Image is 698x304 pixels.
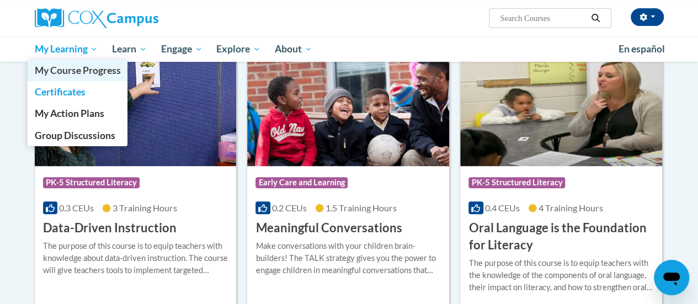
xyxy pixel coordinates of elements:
a: Cox Campus [35,8,233,28]
a: My Action Plans [28,103,128,124]
button: Account Settings [631,8,664,26]
span: Engage [161,42,203,56]
span: 1.5 Training Hours [326,202,397,213]
span: 4 Training Hours [539,202,603,213]
span: 0.2 CEUs [272,202,307,213]
span: En español [619,43,665,55]
span: 3 Training Hours [113,202,177,213]
a: My Course Progress [28,60,128,81]
div: Main menu [26,36,672,62]
h3: Meaningful Conversations [255,220,402,237]
a: Learn [105,36,154,62]
a: My Learning [28,36,105,62]
span: About [275,42,312,56]
input: Search Courses [499,12,587,25]
img: Course Logo [247,54,449,166]
div: The purpose of this course is to equip teachers with knowledge about data-driven instruction. The... [43,240,228,276]
span: Early Care and Learning [255,177,348,188]
span: My Course Progress [34,65,120,76]
div: The purpose of this course is to equip teachers with the knowledge of the components of oral lang... [468,257,654,294]
button: Search [587,12,604,25]
a: Explore [209,36,268,62]
span: My Learning [34,42,98,56]
span: My Action Plans [34,108,104,119]
span: 0.3 CEUs [59,202,94,213]
a: En español [611,38,672,61]
h3: Oral Language is the Foundation for Literacy [468,220,654,254]
img: Course Logo [460,54,662,166]
a: Engage [154,36,210,62]
a: Group Discussions [28,125,128,146]
span: Explore [216,42,260,56]
span: Learn [112,42,147,56]
h3: Data-Driven Instruction [43,220,177,237]
span: 0.4 CEUs [485,202,520,213]
span: Group Discussions [34,130,115,141]
span: Certificates [34,86,85,98]
span: PK-5 Structured Literacy [43,177,140,188]
div: Make conversations with your children brain-builders! The TALK strategy gives you the power to en... [255,240,441,276]
span: PK-5 Structured Literacy [468,177,565,188]
iframe: Button to launch messaging window [654,260,689,295]
img: Course Logo [35,54,237,166]
img: Cox Campus [35,8,158,28]
a: About [268,36,319,62]
a: Certificates [28,81,128,103]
